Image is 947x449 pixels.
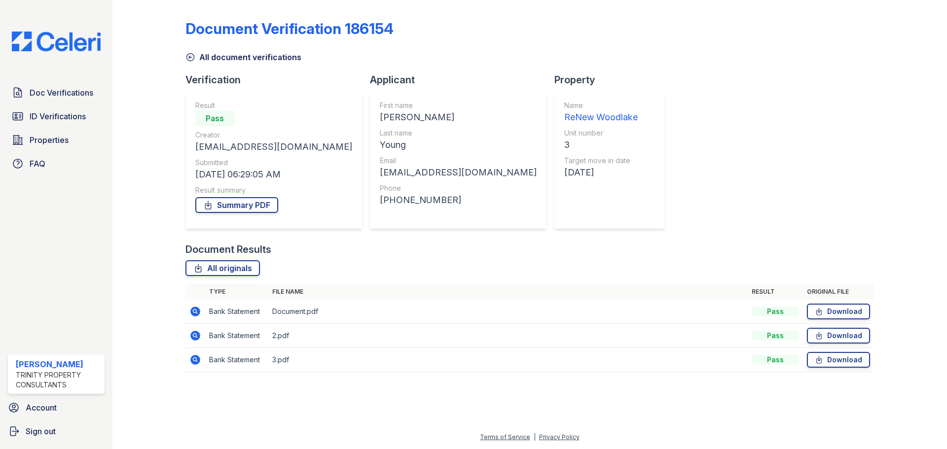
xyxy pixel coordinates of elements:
td: Document.pdf [268,300,748,324]
div: Unit number [564,128,638,138]
th: File name [268,284,748,300]
td: 2.pdf [268,324,748,348]
div: [PHONE_NUMBER] [380,193,537,207]
a: Name ReNew Woodlake [564,101,638,124]
div: Pass [752,307,799,316]
div: Young [380,138,537,152]
div: ReNew Woodlake [564,110,638,124]
div: [PERSON_NAME] [380,110,537,124]
div: [DATE] 06:29:05 AM [195,168,352,181]
div: Pass [752,331,799,341]
div: Target move in date [564,156,638,166]
div: Property [554,73,673,87]
td: Bank Statement [205,348,268,372]
a: Account [4,398,109,417]
div: [EMAIL_ADDRESS][DOMAIN_NAME] [195,140,352,154]
a: Sign out [4,421,109,441]
td: Bank Statement [205,324,268,348]
span: Sign out [26,425,56,437]
a: All document verifications [185,51,301,63]
div: [PERSON_NAME] [16,358,101,370]
div: [DATE] [564,166,638,179]
img: CE_Logo_Blue-a8612792a0a2168367f1c8372b55b34899dd931a85d93a1a3d3e32e68fde9ad4.png [4,32,109,51]
div: Last name [380,128,537,138]
div: 3 [564,138,638,152]
td: Bank Statement [205,300,268,324]
span: FAQ [30,158,45,170]
div: Document Results [185,242,271,256]
div: | [534,433,536,441]
a: Download [807,328,870,344]
span: Doc Verifications [30,87,93,99]
a: FAQ [8,154,105,173]
a: Privacy Policy [539,433,580,441]
div: Email [380,156,537,166]
div: First name [380,101,537,110]
div: Pass [752,355,799,365]
span: Account [26,402,57,414]
a: Properties [8,130,105,150]
div: Pass [195,110,235,126]
div: Applicant [370,73,554,87]
th: Result [748,284,803,300]
div: Document Verification 186154 [185,20,394,37]
span: ID Verifications [30,110,86,122]
a: Terms of Service [480,433,530,441]
th: Type [205,284,268,300]
div: Submitted [195,158,352,168]
th: Original file [803,284,874,300]
a: Download [807,304,870,319]
div: Name [564,101,638,110]
a: ID Verifications [8,106,105,126]
div: Result summary [195,185,352,195]
a: Doc Verifications [8,83,105,103]
a: All originals [185,260,260,276]
div: Verification [185,73,370,87]
span: Properties [30,134,69,146]
div: Trinity Property Consultants [16,370,101,390]
td: 3.pdf [268,348,748,372]
a: Summary PDF [195,197,278,213]
div: Phone [380,183,537,193]
div: Result [195,101,352,110]
div: [EMAIL_ADDRESS][DOMAIN_NAME] [380,166,537,179]
a: Download [807,352,870,368]
div: Creator [195,130,352,140]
